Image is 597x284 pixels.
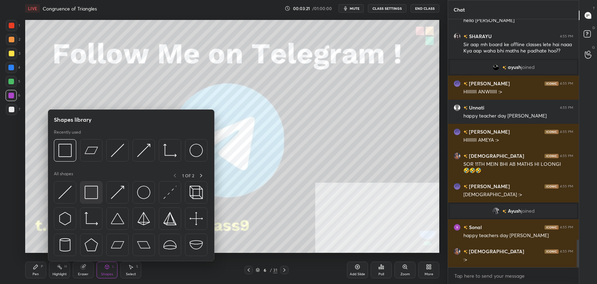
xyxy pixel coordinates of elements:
img: svg+xml;charset=utf-8,%3Csvg%20xmlns%3D%22http%3A%2F%2Fwww.w3.org%2F2000%2Fsvg%22%20width%3D%2234... [58,144,72,157]
img: svg+xml;charset=utf-8,%3Csvg%20xmlns%3D%22http%3A%2F%2Fwww.w3.org%2F2000%2Fsvg%22%20width%3D%2228... [58,238,72,251]
img: svg+xml;charset=utf-8,%3Csvg%20xmlns%3D%22http%3A%2F%2Fwww.w3.org%2F2000%2Fsvg%22%20width%3D%2244... [137,238,150,251]
img: f1863600dc364ff29c93ee52cc27e4d1.jpg [454,33,461,40]
p: Chat [448,0,470,19]
p: 1 OF 2 [182,173,194,178]
h6: Sonal [468,223,482,231]
span: joined [521,208,535,214]
h6: [DEMOGRAPHIC_DATA] [468,248,524,255]
img: 108d06f4df864debb9c597d23dab498b.jpg [492,207,499,214]
p: D [592,25,595,30]
img: svg+xml;charset=utf-8,%3Csvg%20xmlns%3D%22http%3A%2F%2Fwww.w3.org%2F2000%2Fsvg%22%20width%3D%2233... [85,212,98,225]
button: End Class [411,4,439,13]
div: Sir aap mh board ke offline classes lete hai naaa Kya aap waha bhi maths he padhate hoo?? [463,41,573,55]
img: svg+xml;charset=utf-8,%3Csvg%20xmlns%3D%22http%3A%2F%2Fwww.w3.org%2F2000%2Fsvg%22%20width%3D%2236... [137,186,150,199]
img: default.png [454,104,461,111]
img: svg+xml;charset=utf-8,%3Csvg%20xmlns%3D%22http%3A%2F%2Fwww.w3.org%2F2000%2Fsvg%22%20width%3D%2235... [190,186,203,199]
span: joined [521,64,535,70]
div: hello [PERSON_NAME] [463,17,573,24]
img: no-rating-badge.077c3623.svg [463,35,468,38]
img: svg+xml;charset=utf-8,%3Csvg%20xmlns%3D%22http%3A%2F%2Fwww.w3.org%2F2000%2Fsvg%22%20width%3D%2230... [58,186,72,199]
p: G [592,45,595,50]
div: H [64,265,67,268]
div: / [270,268,272,272]
img: svg+xml;charset=utf-8,%3Csvg%20xmlns%3D%22http%3A%2F%2Fwww.w3.org%2F2000%2Fsvg%22%20width%3D%2238... [190,238,203,251]
div: 4 [6,62,20,73]
span: mute [350,6,360,11]
img: no-rating-badge.077c3623.svg [463,154,468,158]
div: 4:55 PM [560,225,573,229]
img: iconic-dark.1390631f.png [545,81,559,86]
button: mute [339,4,364,13]
div: 2 [6,34,20,45]
div: SOR 11TH MEIN BHI AB MATHS HI LOONGI 🤣🤣🤣 [463,161,573,174]
h6: [DEMOGRAPHIC_DATA] [468,152,524,159]
img: no-rating-badge.077c3623.svg [502,66,506,70]
img: no-rating-badge.077c3623.svg [463,226,468,229]
img: svg+xml;charset=utf-8,%3Csvg%20xmlns%3D%22http%3A%2F%2Fwww.w3.org%2F2000%2Fsvg%22%20width%3D%2244... [85,144,98,157]
span: Ayush [508,208,521,214]
img: 2767a67112e94cc28de62af8faae7492.jpg [454,80,461,87]
img: iconic-dark.1390631f.png [545,130,559,134]
div: 6 [6,90,20,101]
img: no-rating-badge.077c3623.svg [502,210,506,213]
h4: Congruence of Triangles [43,5,97,12]
div: Highlight [52,272,67,276]
h6: Unnati [468,104,484,111]
img: no-rating-badge.077c3623.svg [463,130,468,134]
img: svg+xml;charset=utf-8,%3Csvg%20xmlns%3D%22http%3A%2F%2Fwww.w3.org%2F2000%2Fsvg%22%20width%3D%2234... [85,186,98,199]
img: db7c069a5d0646709516ecdc614a252a.jpg [454,248,461,255]
div: 4:55 PM [560,249,573,254]
div: S [136,265,138,268]
span: ayush [508,64,521,70]
div: HIIIIIII ANWIIIII :> [463,88,573,95]
h6: [PERSON_NAME] [468,80,510,87]
img: svg+xml;charset=utf-8,%3Csvg%20xmlns%3D%22http%3A%2F%2Fwww.w3.org%2F2000%2Fsvg%22%20width%3D%2238... [111,212,124,225]
div: happy teachers day [PERSON_NAME] [463,232,573,239]
div: 6 [261,268,268,272]
img: no-rating-badge.077c3623.svg [463,82,468,86]
div: Zoom [400,272,410,276]
img: svg+xml;charset=utf-8,%3Csvg%20xmlns%3D%22http%3A%2F%2Fwww.w3.org%2F2000%2Fsvg%22%20width%3D%2234... [137,212,150,225]
div: 5 [6,76,20,87]
img: svg+xml;charset=utf-8,%3Csvg%20xmlns%3D%22http%3A%2F%2Fwww.w3.org%2F2000%2Fsvg%22%20width%3D%2230... [137,144,150,157]
div: P [41,265,43,268]
img: 2d38bc13b9494bb2a32dc7faeb66ef12.jpg [492,64,499,71]
div: Poll [378,272,384,276]
div: 4:55 PM [560,106,573,110]
div: More [425,272,433,276]
img: no-rating-badge.077c3623.svg [463,250,468,254]
div: Shapes [101,272,113,276]
img: iconic-dark.1390631f.png [545,154,559,158]
div: 1 [6,20,20,31]
img: svg+xml;charset=utf-8,%3Csvg%20xmlns%3D%22http%3A%2F%2Fwww.w3.org%2F2000%2Fsvg%22%20width%3D%2230... [111,186,124,199]
img: 2767a67112e94cc28de62af8faae7492.jpg [454,128,461,135]
div: HIIIIIII AMEYA :> [463,137,573,144]
img: svg+xml;charset=utf-8,%3Csvg%20xmlns%3D%22http%3A%2F%2Fwww.w3.org%2F2000%2Fsvg%22%20width%3D%2234... [85,238,98,251]
button: CLASS SETTINGS [368,4,406,13]
img: 2767a67112e94cc28de62af8faae7492.jpg [454,183,461,190]
div: LIVE [25,4,40,13]
div: 4:55 PM [560,130,573,134]
div: 7 [6,104,20,115]
img: svg+xml;charset=utf-8,%3Csvg%20xmlns%3D%22http%3A%2F%2Fwww.w3.org%2F2000%2Fsvg%22%20width%3D%2230... [163,186,177,199]
div: Add Slide [350,272,365,276]
img: svg+xml;charset=utf-8,%3Csvg%20xmlns%3D%22http%3A%2F%2Fwww.w3.org%2F2000%2Fsvg%22%20width%3D%2240... [190,212,203,225]
div: Select [126,272,136,276]
h6: [PERSON_NAME] [468,183,510,190]
img: iconic-dark.1390631f.png [545,249,559,254]
img: svg+xml;charset=utf-8,%3Csvg%20xmlns%3D%22http%3A%2F%2Fwww.w3.org%2F2000%2Fsvg%22%20width%3D%2236... [190,144,203,157]
h6: SHARAYU [468,33,492,40]
div: 31 [273,267,277,273]
img: svg+xml;charset=utf-8,%3Csvg%20xmlns%3D%22http%3A%2F%2Fwww.w3.org%2F2000%2Fsvg%22%20width%3D%2233... [163,144,177,157]
img: no-rating-badge.077c3623.svg [463,106,468,110]
img: svg+xml;charset=utf-8,%3Csvg%20xmlns%3D%22http%3A%2F%2Fwww.w3.org%2F2000%2Fsvg%22%20width%3D%2244... [111,238,124,251]
div: Pen [33,272,39,276]
p: T [593,6,595,11]
div: L [112,265,114,268]
div: happy teacher day [PERSON_NAME] [463,113,573,120]
img: svg+xml;charset=utf-8,%3Csvg%20xmlns%3D%22http%3A%2F%2Fwww.w3.org%2F2000%2Fsvg%22%20width%3D%2230... [58,212,72,225]
img: svg+xml;charset=utf-8,%3Csvg%20xmlns%3D%22http%3A%2F%2Fwww.w3.org%2F2000%2Fsvg%22%20width%3D%2234... [163,212,177,225]
img: svg+xml;charset=utf-8,%3Csvg%20xmlns%3D%22http%3A%2F%2Fwww.w3.org%2F2000%2Fsvg%22%20width%3D%2238... [163,238,177,251]
div: 3 [6,48,20,59]
div: [DEMOGRAPHIC_DATA] :> [463,191,573,198]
